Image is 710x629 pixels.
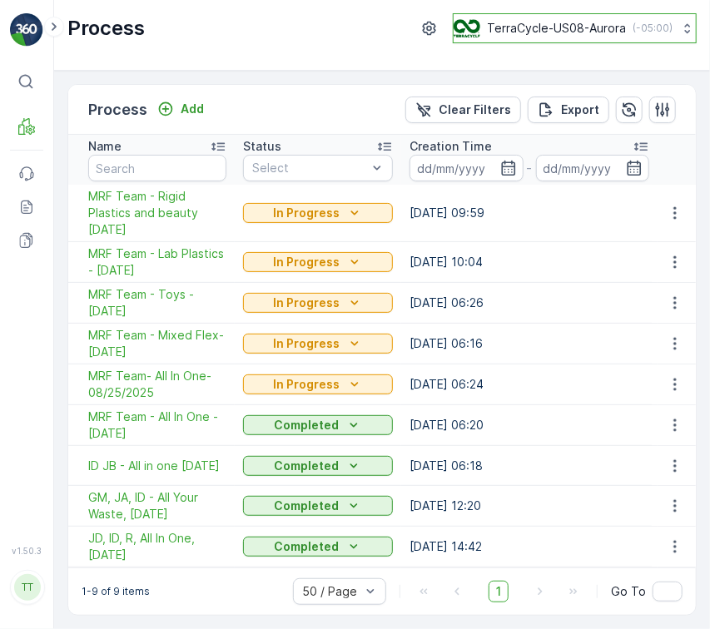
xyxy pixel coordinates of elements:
[401,185,658,242] td: [DATE] 09:59
[88,368,226,401] a: MRF Team- All In One-08/25/2025
[453,13,697,43] button: TerraCycle-US08-Aurora(-05:00)
[88,530,226,563] span: JD, ID, R, All In One, [DATE]
[151,99,211,119] button: Add
[88,188,226,238] a: MRF Team - Rigid Plastics and beauty 09/16/25
[274,417,339,433] p: Completed
[274,538,339,555] p: Completed
[528,97,609,123] button: Export
[487,20,626,37] p: TerraCycle-US08-Aurora
[88,155,226,181] input: Search
[243,293,393,313] button: In Progress
[10,13,43,47] img: logo
[67,15,145,42] p: Process
[401,242,658,283] td: [DATE] 10:04
[88,286,226,319] a: MRF Team - Toys - 09/08/2025
[439,102,511,118] p: Clear Filters
[10,546,43,556] span: v 1.50.3
[274,498,339,514] p: Completed
[181,101,204,117] p: Add
[243,138,281,155] p: Status
[88,409,226,442] a: MRF Team - All In One - 6/9/25
[243,374,393,394] button: In Progress
[88,286,226,319] span: MRF Team - Toys - [DATE]
[88,138,122,155] p: Name
[410,155,524,181] input: dd/mm/yyyy
[401,405,658,446] td: [DATE] 06:20
[10,559,43,616] button: TT
[405,97,521,123] button: Clear Filters
[527,158,533,178] p: -
[401,364,658,405] td: [DATE] 06:24
[401,527,658,567] td: [DATE] 14:42
[243,334,393,354] button: In Progress
[273,254,340,270] p: In Progress
[88,458,226,474] a: ID JB - All in one 4/23/25
[536,155,650,181] input: dd/mm/yyyy
[489,581,509,602] span: 1
[243,537,393,557] button: Completed
[243,496,393,516] button: Completed
[88,245,226,279] a: MRF Team - Lab Plastics - 09/15/2025
[243,203,393,223] button: In Progress
[88,188,226,238] span: MRF Team - Rigid Plastics and beauty [DATE]
[88,409,226,442] span: MRF Team - All In One - [DATE]
[401,324,658,364] td: [DATE] 06:16
[243,415,393,435] button: Completed
[401,446,658,486] td: [DATE] 06:18
[243,456,393,476] button: Completed
[401,283,658,324] td: [DATE] 06:26
[611,583,646,600] span: Go To
[88,489,226,523] a: GM, JA, ID - All Your Waste, 3/12/25
[401,486,658,527] td: [DATE] 12:20
[88,327,226,360] span: MRF Team - Mixed Flex- [DATE]
[243,252,393,272] button: In Progress
[14,574,41,601] div: TT
[88,489,226,523] span: GM, JA, ID - All Your Waste, [DATE]
[88,530,226,563] a: JD, ID, R, All In One, 10/10/24
[410,138,492,155] p: Creation Time
[88,98,147,121] p: Process
[561,102,599,118] p: Export
[274,458,339,474] p: Completed
[633,22,673,35] p: ( -05:00 )
[88,458,226,474] span: ID JB - All in one [DATE]
[273,295,340,311] p: In Progress
[88,245,226,279] span: MRF Team - Lab Plastics - [DATE]
[88,327,226,360] a: MRF Team - Mixed Flex- 09/04/2025
[273,376,340,393] p: In Progress
[273,335,340,352] p: In Progress
[82,585,150,598] p: 1-9 of 9 items
[454,19,480,37] img: image_ci7OI47.png
[273,205,340,221] p: In Progress
[252,160,367,176] p: Select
